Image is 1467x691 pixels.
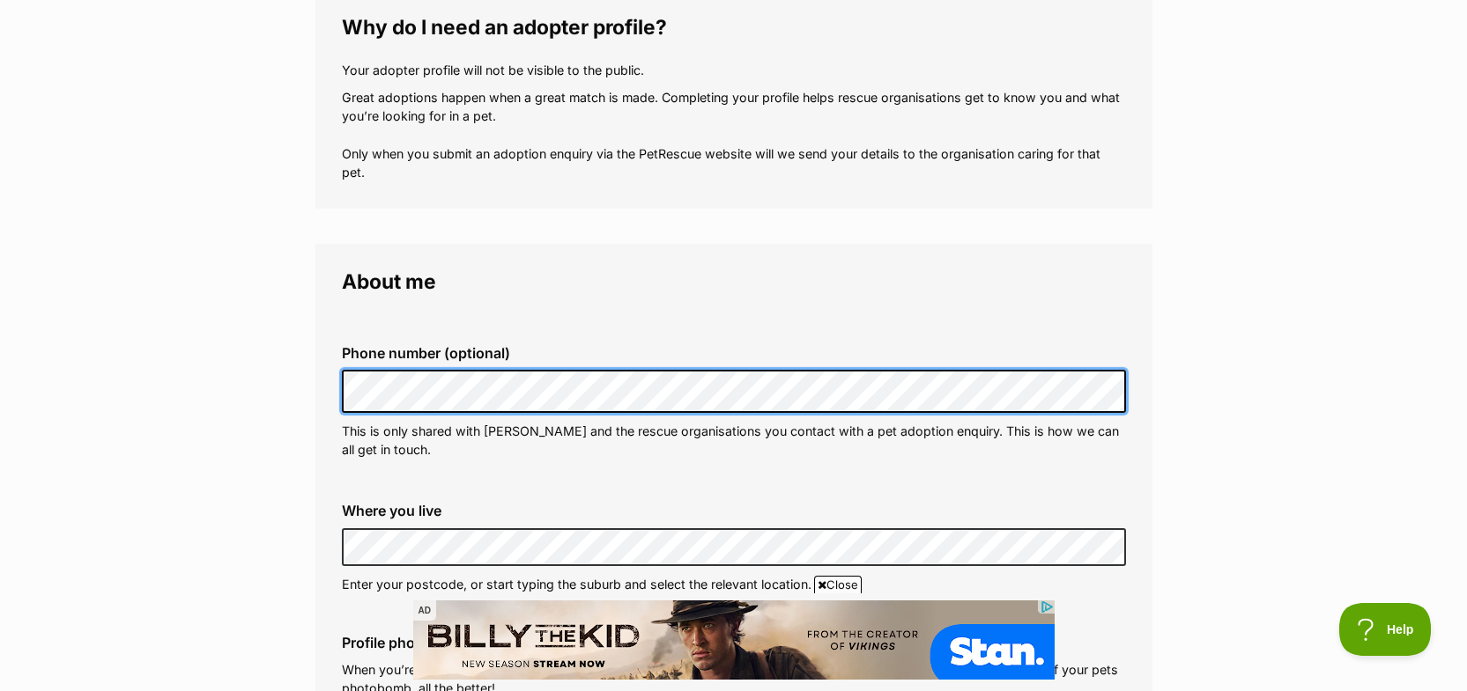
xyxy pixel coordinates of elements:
[342,16,1126,39] legend: Why do I need an adopter profile?
[342,422,1126,459] p: This is only shared with [PERSON_NAME] and the rescue organisations you contact with a pet adopti...
[342,270,1126,293] legend: About me
[413,600,436,621] span: AD
[342,575,1126,593] p: Enter your postcode, or start typing the suburb and select the relevant location.
[814,576,862,593] span: Close
[342,61,1126,79] p: Your adopter profile will not be visible to the public.
[1339,603,1432,656] iframe: Help Scout Beacon - Open
[342,503,1126,518] label: Where you live
[342,635,1126,651] label: Profile photo (optional)
[342,345,1126,361] label: Phone number (optional)
[342,88,1126,182] p: Great adoptions happen when a great match is made. Completing your profile helps rescue organisat...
